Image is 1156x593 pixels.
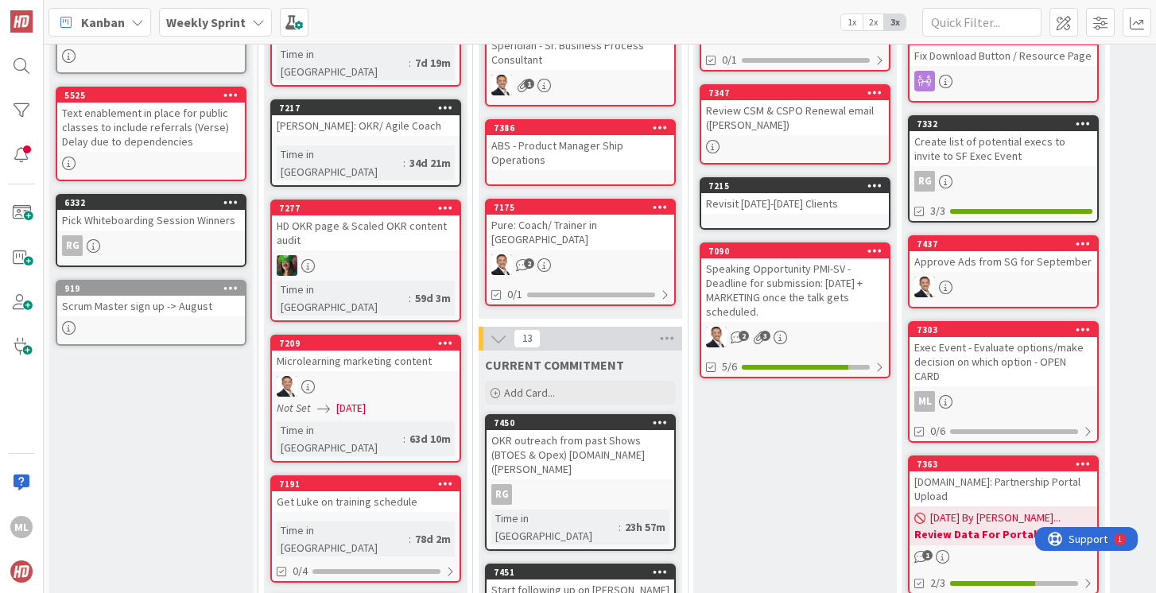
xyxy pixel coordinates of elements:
div: 7217 [272,101,460,115]
div: RG [491,484,512,505]
div: 7090 [708,246,889,257]
a: 7277HD OKR page & Scaled OKR content auditSLTime in [GEOGRAPHIC_DATA]:59d 3m [270,200,461,322]
div: 7363 [917,459,1097,470]
div: 7277HD OKR page & Scaled OKR content audit [272,201,460,250]
div: Time in [GEOGRAPHIC_DATA] [277,45,409,80]
div: 7303 [917,324,1097,335]
div: 7175 [487,200,674,215]
div: 7303Exec Event - Evaluate options/make decision on which option - OPEN CARD [910,323,1097,386]
div: Get Luke on training schedule [272,491,460,512]
div: 7209Microlearning marketing content [272,336,460,371]
a: 7209Microlearning marketing contentSLNot Set[DATE]Time in [GEOGRAPHIC_DATA]:63d 10m [270,335,461,463]
div: ML [914,391,935,412]
div: 919 [57,281,245,296]
div: 5525 [64,90,245,101]
div: RG [62,235,83,256]
span: 3/3 [930,203,945,219]
a: 7303Exec Event - Evaluate options/make decision on which option - OPEN CARDML0/6 [908,321,1099,443]
div: Fix Download Button / Resource Page [910,31,1097,66]
div: OKR outreach from past Shows (BTOES & Opex) [DOMAIN_NAME] ([PERSON_NAME] [487,430,674,479]
input: Quick Filter... [922,8,1042,37]
b: Weekly Sprint [166,14,246,30]
div: 7215Revisit [DATE]-[DATE] Clients [701,179,889,214]
div: 7451 [494,567,674,578]
div: 7191 [279,479,460,490]
div: 1 [83,6,87,19]
div: 7217 [279,103,460,114]
b: Review Data For Portal [914,526,1092,542]
div: 919 [64,283,245,294]
div: 6332Pick Whiteboarding Session Winners [57,196,245,231]
div: 7386ABS - Product Manager Ship Operations [487,121,674,170]
div: SL [487,75,674,95]
span: [DATE] By [PERSON_NAME]... [930,510,1061,526]
div: Speaking Opportunity PMI-SV - Deadline for submission: [DATE] + MARKETING once the talk gets sche... [701,258,889,322]
span: 0/1 [722,52,737,68]
span: 5/6 [722,359,737,375]
a: Speridian - Sr. Business Process ConsultantSL [485,19,676,107]
div: Time in [GEOGRAPHIC_DATA] [277,521,409,556]
a: 7191Get Luke on training scheduleTime in [GEOGRAPHIC_DATA]:78d 2m0/4 [270,475,461,583]
div: 7175 [494,202,674,213]
div: Time in [GEOGRAPHIC_DATA] [491,510,619,545]
span: 1 [524,79,534,89]
span: : [409,530,411,548]
span: 2 [524,258,534,269]
div: Pick Whiteboarding Session Winners [57,210,245,231]
div: 78d 2m [411,530,455,548]
div: 7450 [494,417,674,428]
div: Text enablement in place for public classes to include referrals (Verse) Delay due to dependencies [57,103,245,152]
div: 7277 [279,203,460,214]
div: 7363[DOMAIN_NAME]: Partnership Portal Upload [910,457,1097,506]
div: Time in [GEOGRAPHIC_DATA] [277,421,403,456]
span: 1 [922,550,933,560]
div: 6332 [57,196,245,210]
div: Speridian - Sr. Business Process Consultant [487,35,674,70]
img: SL [491,254,512,275]
div: SL [487,254,674,275]
div: ML [10,516,33,538]
div: RG [914,171,935,192]
a: 7437Approve Ads from SG for SeptemberSL [908,235,1099,308]
div: RG [57,235,245,256]
div: 7347 [701,86,889,100]
a: 7217[PERSON_NAME]: OKR/ Agile CoachTime in [GEOGRAPHIC_DATA]:34d 21m [270,99,461,187]
span: 1x [841,14,863,30]
div: Exec Event - Evaluate options/make decision on which option - OPEN CARD [910,337,1097,386]
div: RG [487,484,674,505]
span: [DATE] [336,400,366,417]
span: Kanban [81,13,125,32]
span: : [619,518,621,536]
div: 7450OKR outreach from past Shows (BTOES & Opex) [DOMAIN_NAME] ([PERSON_NAME] [487,416,674,479]
div: Speridian - Sr. Business Process Consultant [487,21,674,70]
img: SL [914,277,935,297]
div: 5525Text enablement in place for public classes to include referrals (Verse) Delay due to depende... [57,88,245,152]
div: 7332 [917,118,1097,130]
div: 7215 [701,179,889,193]
span: CURRENT COMMITMENT [485,357,624,373]
span: 2 [739,331,749,341]
a: 7332Create list of potential execs to invite to SF Exec EventRG3/3 [908,115,1099,223]
div: [PERSON_NAME]: OKR/ Agile Coach [272,115,460,136]
div: 919Scrum Master sign up -> August [57,281,245,316]
div: SL [272,255,460,276]
a: 5525Text enablement in place for public classes to include referrals (Verse) Delay due to depende... [56,87,246,181]
div: 7347Review CSM & CSPO Renewal email ([PERSON_NAME]) [701,86,889,135]
div: 7090Speaking Opportunity PMI-SV - Deadline for submission: [DATE] + MARKETING once the talk gets ... [701,244,889,322]
div: 7437 [910,237,1097,251]
a: 7386ABS - Product Manager Ship Operations [485,119,676,186]
span: 0/1 [507,286,522,303]
div: 7175Pure: Coach/ Trainer in [GEOGRAPHIC_DATA] [487,200,674,250]
div: 7386 [494,122,674,134]
div: 7217[PERSON_NAME]: OKR/ Agile Coach [272,101,460,136]
div: SL [701,327,889,347]
img: SL [706,327,727,347]
span: 2x [863,14,884,30]
div: 23h 57m [621,518,669,536]
div: Approve Ads from SG for September [910,251,1097,272]
div: SL [272,376,460,397]
div: SL [910,277,1097,297]
img: SL [491,75,512,95]
div: 7209 [279,338,460,349]
div: Create list of potential execs to invite to SF Exec Event [910,131,1097,166]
